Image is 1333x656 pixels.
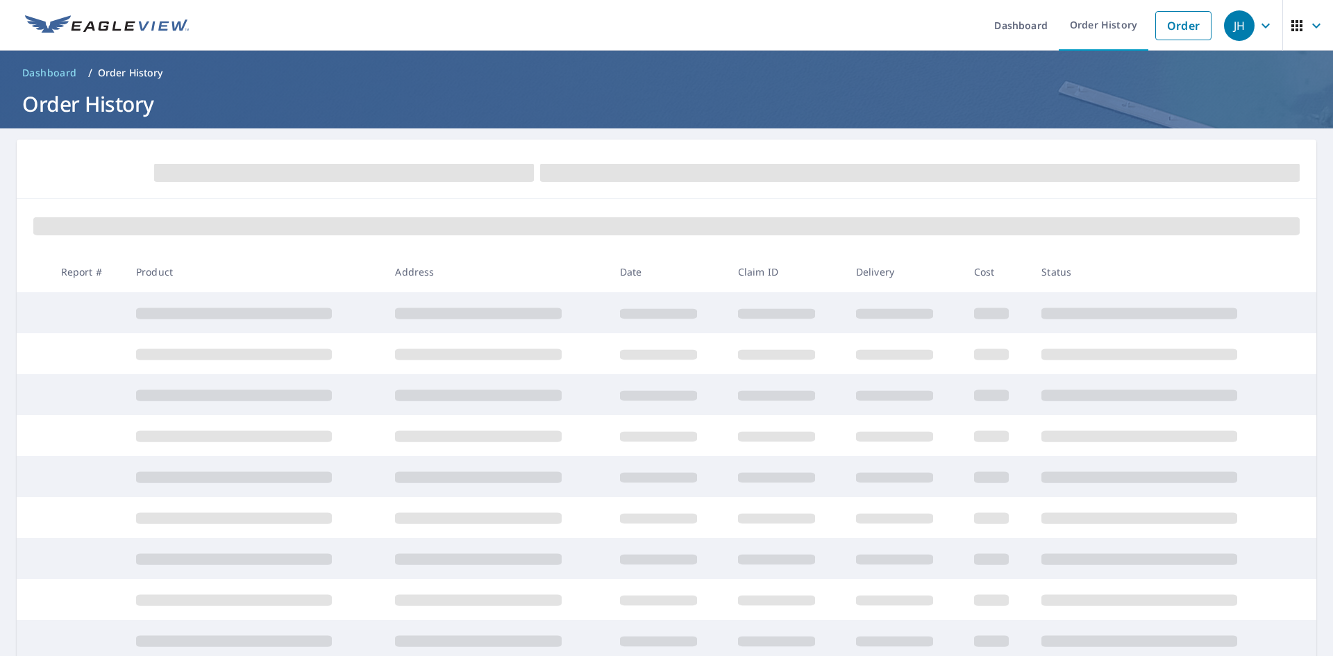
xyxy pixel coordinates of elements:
th: Claim ID [727,251,845,292]
div: JH [1224,10,1255,41]
th: Address [384,251,608,292]
nav: breadcrumb [17,62,1316,84]
li: / [88,65,92,81]
th: Report # [50,251,125,292]
th: Product [125,251,384,292]
th: Cost [963,251,1031,292]
a: Dashboard [17,62,83,84]
span: Dashboard [22,66,77,80]
th: Date [609,251,727,292]
p: Order History [98,66,163,80]
th: Status [1030,251,1290,292]
h1: Order History [17,90,1316,118]
th: Delivery [845,251,963,292]
img: EV Logo [25,15,189,36]
a: Order [1155,11,1212,40]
